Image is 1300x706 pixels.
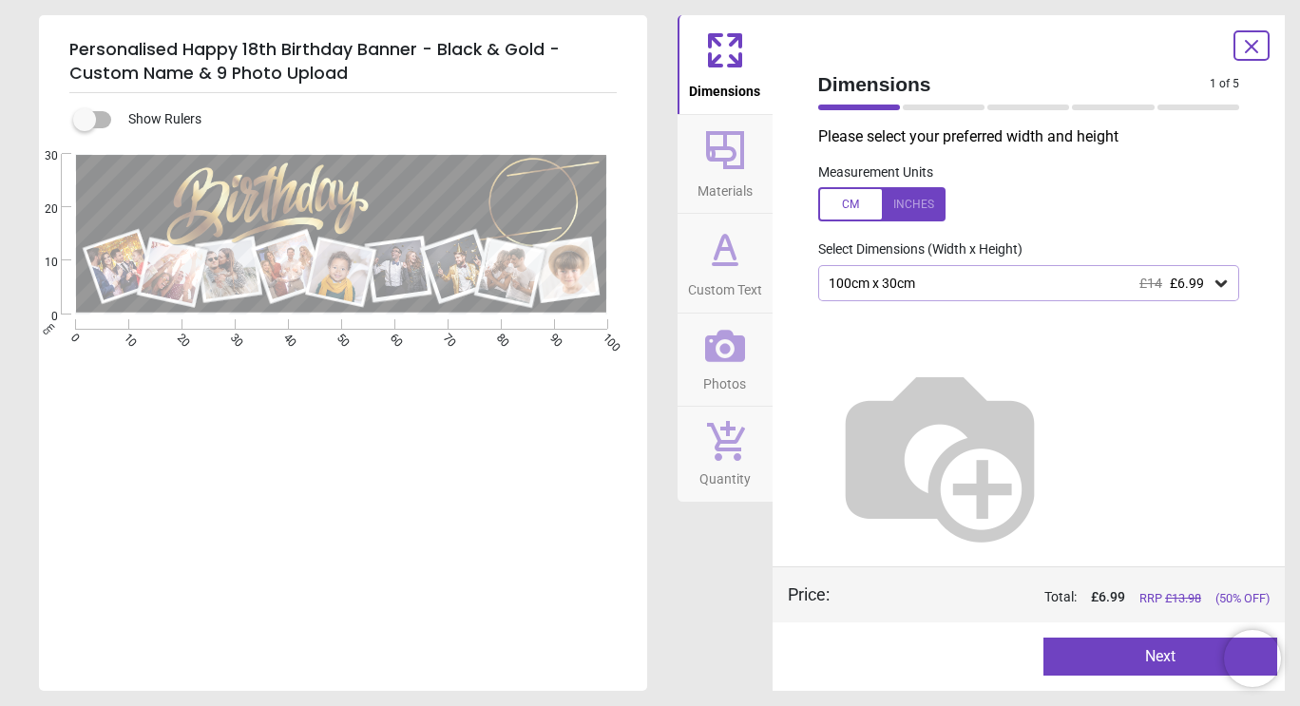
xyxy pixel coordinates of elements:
[22,309,58,325] span: 0
[788,582,830,606] div: Price :
[1043,638,1277,676] button: Next
[22,148,58,164] span: 30
[1139,276,1162,291] span: £14
[858,588,1271,607] div: Total:
[1139,590,1201,607] span: RRP
[678,15,773,114] button: Dimensions
[689,73,760,102] span: Dimensions
[703,366,746,394] span: Photos
[1215,590,1270,607] span: (50% OFF)
[22,255,58,271] span: 10
[1224,630,1281,687] iframe: Brevo live chat
[1165,591,1201,605] span: £ 13.98
[818,126,1255,147] p: Please select your preferred width and height
[688,272,762,300] span: Custom Text
[85,108,647,131] div: Show Rulers
[803,240,1023,259] label: Select Dimensions (Width x Height)
[818,332,1061,575] img: Helper for size comparison
[827,276,1213,292] div: 100cm x 30cm
[699,461,751,489] span: Quantity
[678,407,773,502] button: Quantity
[818,70,1211,98] span: Dimensions
[1210,76,1239,92] span: 1 of 5
[1099,589,1125,604] span: 6.99
[1091,588,1125,607] span: £
[678,314,773,407] button: Photos
[1170,276,1204,291] span: £6.99
[678,214,773,313] button: Custom Text
[698,173,753,201] span: Materials
[22,201,58,218] span: 20
[69,30,617,93] h5: Personalised Happy 18th Birthday Banner - Black & Gold - Custom Name & 9 Photo Upload
[678,115,773,214] button: Materials
[818,163,933,182] label: Measurement Units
